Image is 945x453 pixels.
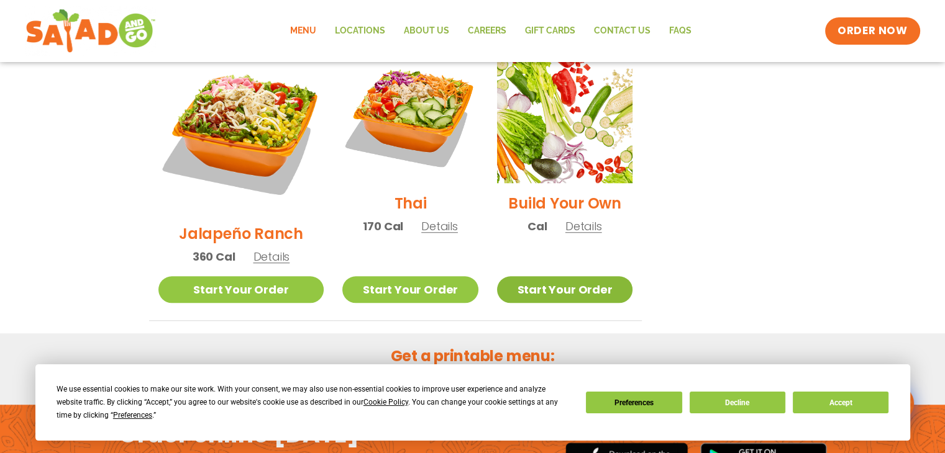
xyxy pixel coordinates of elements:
span: Cal [527,218,547,235]
a: Start Your Order [497,276,632,303]
a: Contact Us [585,17,660,45]
button: Accept [793,392,888,413]
a: Careers [459,17,516,45]
span: 360 Cal [193,248,235,265]
span: Details [421,218,458,234]
a: FAQs [660,17,701,45]
h2: Thai [395,192,427,214]
h2: Jalapeño Ranch [179,223,303,244]
span: Cookie Policy [363,398,408,406]
nav: Menu [281,17,701,45]
button: Decline [690,392,785,413]
img: Product photo for Jalapeño Ranch Salad [158,48,324,213]
a: Start Your Order [158,276,324,303]
span: 170 Cal [363,218,403,235]
span: Preferences [113,411,152,419]
span: Details [565,218,602,234]
h2: Get a printable menu: [149,345,797,367]
div: We use essential cookies to make our site work. With your consent, we may also use non-essential ... [57,383,571,422]
a: About Us [395,17,459,45]
a: ORDER NOW [825,17,920,45]
div: Cookie Consent Prompt [35,364,910,441]
img: Product photo for Thai Salad [342,48,478,183]
span: Details [253,249,290,264]
h2: Build Your Own [508,192,621,214]
img: Product photo for Build Your Own [497,48,632,183]
a: Locations [326,17,395,45]
span: ORDER NOW [838,24,907,38]
a: Menu [281,17,326,45]
a: Start Your Order [342,276,478,303]
button: Preferences [586,392,682,413]
a: GIFT CARDS [516,17,585,45]
img: new-SAG-logo-768×292 [25,6,157,56]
